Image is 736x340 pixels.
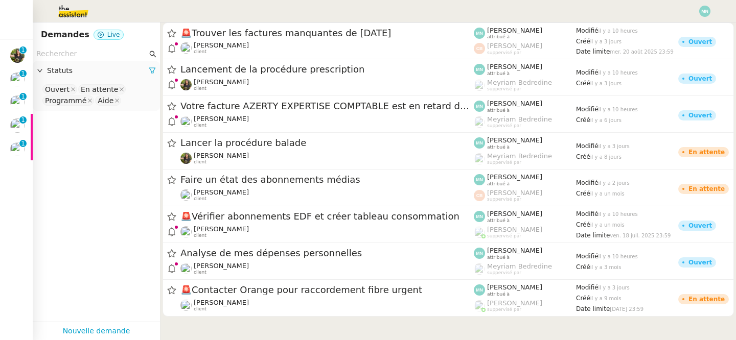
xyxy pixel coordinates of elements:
span: Contacter Orange pour raccordement fibre urgent [180,285,474,295]
app-user-label: attribué à [474,27,576,40]
span: client [194,196,206,202]
img: users%2FW7e7b233WjXBv8y9FJp8PJv22Cs1%2Favatar%2F21b3669d-5595-472e-a0ea-de11407c45ae [180,300,192,311]
app-user-detailed-label: client [180,41,474,55]
span: Créé [576,263,590,271]
span: [PERSON_NAME] [194,299,249,306]
span: [PERSON_NAME] [194,41,249,49]
img: users%2FoFdbodQ3TgNoWt9kP3GXAs5oaCq1%2Favatar%2Fprofile-pic.png [474,227,485,238]
img: 59e8fd3f-8fb3-40bf-a0b4-07a768509d6a [180,153,192,164]
img: users%2FrxcTinYCQST3nt3eRyMgQ024e422%2Favatar%2Fa0327058c7192f72952294e6843542370f7921c3.jpg [10,118,25,133]
span: attribué à [487,292,510,297]
span: il y a 2 jours [599,180,630,186]
span: [PERSON_NAME] [194,262,249,270]
nz-select-item: Programmé [42,95,94,106]
img: users%2FrxcTinYCQST3nt3eRyMgQ024e422%2Favatar%2Fa0327058c7192f72952294e6843542370f7921c3.jpg [10,95,25,109]
span: Date limite [576,305,610,312]
nz-badge-sup: 1 [19,140,27,147]
span: Faire un état des abonnements médias [180,175,474,184]
span: [PERSON_NAME] [487,189,542,197]
span: il y a 3 jours [599,285,630,290]
span: Créé [576,153,590,160]
span: client [194,49,206,55]
app-user-detailed-label: client [180,299,474,312]
div: Ouvert [45,85,70,94]
span: suppervisé par [487,123,521,129]
app-user-detailed-label: client [180,78,474,91]
span: Modifié [576,284,599,291]
img: users%2FaellJyylmXSg4jqeVbanehhyYJm1%2Favatar%2Fprofile-pic%20(4).png [474,80,485,91]
p: 1 [21,116,25,126]
img: svg [474,28,485,39]
span: client [194,159,206,165]
span: il y a 3 mois [590,264,622,270]
app-user-label: suppervisé par [474,189,576,202]
div: Ouvert [688,223,712,229]
img: users%2FW7e7b233WjXBv8y9FJp8PJv22Cs1%2Favatar%2F21b3669d-5595-472e-a0ea-de11407c45ae [180,226,192,237]
img: svg [474,248,485,259]
span: Créé [576,116,590,124]
span: attribué à [487,108,510,113]
img: users%2FrxcTinYCQST3nt3eRyMgQ024e422%2Favatar%2Fa0327058c7192f72952294e6843542370f7921c3.jpg [180,42,192,54]
app-user-label: suppervisé par [474,42,576,55]
span: suppervisé par [487,86,521,92]
span: attribué à [487,71,510,77]
nz-badge-sup: 1 [19,93,27,100]
span: [PERSON_NAME] [487,247,542,254]
span: client [194,306,206,312]
app-user-label: suppervisé par [474,79,576,92]
span: attribué à [487,181,510,187]
span: [PERSON_NAME] [487,42,542,50]
img: svg [474,190,485,201]
span: il y a 10 heures [599,254,638,259]
div: Ouvert [688,112,712,118]
span: [PERSON_NAME] [487,226,542,233]
span: [PERSON_NAME] [487,63,542,70]
div: En attente [688,149,725,155]
span: client [194,233,206,238]
p: 1 [21,93,25,102]
span: [PERSON_NAME] [487,173,542,181]
span: Lancement de la procédure prescription [180,65,474,74]
app-user-label: attribué à [474,63,576,76]
span: il y a un mois [590,191,625,197]
span: il y a 10 heures [599,107,638,112]
app-user-label: suppervisé par [474,115,576,129]
nz-select-item: En attente [78,84,126,94]
span: il y a 10 heures [599,70,638,76]
img: users%2FrxcTinYCQST3nt3eRyMgQ024e422%2Favatar%2Fa0327058c7192f72952294e6843542370f7921c3.jpg [180,116,192,127]
img: 59e8fd3f-8fb3-40bf-a0b4-07a768509d6a [180,79,192,90]
span: Modifié [576,210,599,217]
span: Créé [576,295,590,302]
span: Votre facture AZERTY EXPERTISE COMPTABLE est en retard de 14 jours [180,102,474,111]
span: [PERSON_NAME] [487,27,542,34]
app-user-detailed-label: client [180,152,474,165]
span: il y a 3 jours [599,143,630,149]
span: Trouver les factures manquantes de [DATE] [180,29,474,38]
span: suppervisé par [487,50,521,56]
img: users%2FW7e7b233WjXBv8y9FJp8PJv22Cs1%2Favatar%2F21b3669d-5595-472e-a0ea-de11407c45ae [10,142,25,156]
span: client [194,270,206,275]
span: [PERSON_NAME] [194,78,249,86]
nz-badge-sup: 1 [19,116,27,124]
app-user-label: attribué à [474,247,576,260]
span: Modifié [576,106,599,113]
a: Nouvelle demande [63,325,130,337]
span: client [194,123,206,128]
span: Date limite [576,48,610,55]
app-user-label: suppervisé par [474,262,576,276]
nz-select-item: Aide [95,95,121,106]
span: Modifié [576,69,599,76]
span: suppervisé par [487,307,521,312]
img: svg [474,101,485,112]
span: il y a 8 jours [590,154,622,160]
img: 59e8fd3f-8fb3-40bf-a0b4-07a768509d6a [10,48,25,63]
div: Ouvert [688,76,712,82]
img: svg [474,137,485,149]
span: mer. 20 août 2025 23:59 [610,49,673,55]
span: [PERSON_NAME] [487,100,542,107]
div: Ouvert [688,39,712,45]
p: 1 [21,70,25,79]
app-user-detailed-label: client [180,115,474,128]
span: attribué à [487,218,510,224]
span: Créé [576,38,590,45]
